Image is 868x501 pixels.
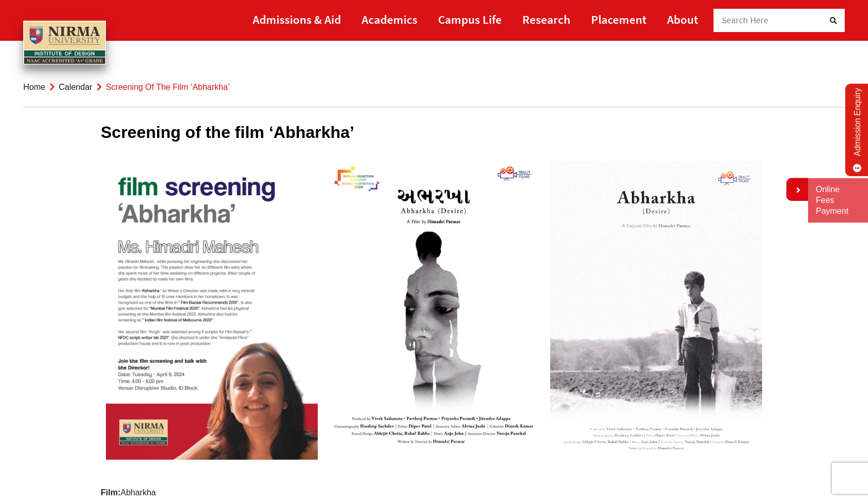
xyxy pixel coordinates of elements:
[59,83,92,91] a: Calendar
[106,83,230,91] span: Screening of the film ‘Abharkha’
[23,21,106,65] img: main_logo
[591,8,646,31] a: Placement
[101,488,120,497] strong: Film:
[23,67,845,107] nav: breadcrumb
[323,155,545,455] img: Abharkha_MAMI-Poster-2-1-scaled
[816,184,860,216] a: Online Fees Payment
[438,8,502,31] a: Campus Life
[667,8,698,31] a: About
[253,8,341,31] a: Admissions & Aid
[23,83,45,91] a: Home
[722,14,769,26] span: Search Here
[101,122,767,142] h1: Screening of the film ‘Abharkha’
[545,155,767,465] img: Abharkha_poster1_1_page-0001-1
[101,155,323,465] img: Poster_Film-Screning_IDNU_page-0001-scaled
[522,8,570,31] a: Research
[362,8,417,31] a: Academics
